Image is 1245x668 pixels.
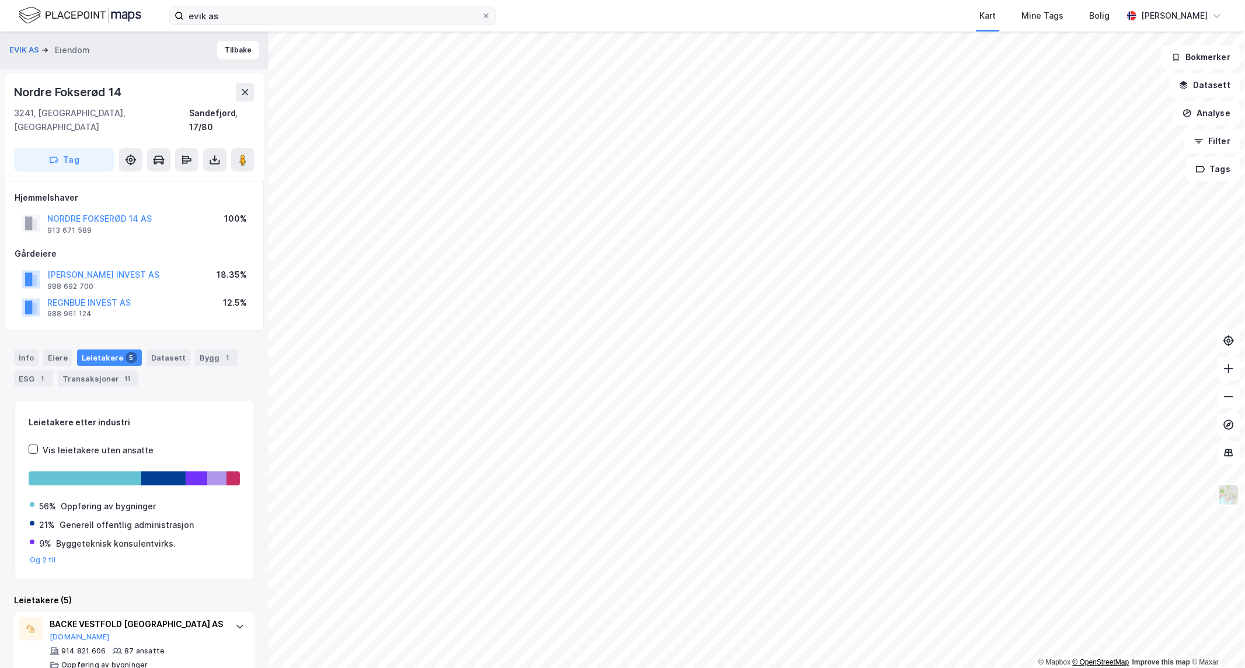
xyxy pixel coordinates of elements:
[58,370,138,387] div: Transaksjoner
[14,106,189,134] div: 3241, [GEOGRAPHIC_DATA], [GEOGRAPHIC_DATA]
[223,296,247,310] div: 12.5%
[979,9,996,23] div: Kart
[184,7,482,25] input: Søk på adresse, matrikkel, gårdeiere, leietakere eller personer
[37,373,48,384] div: 1
[121,373,133,384] div: 11
[195,349,238,366] div: Bygg
[19,5,141,26] img: logo.f888ab2527a4732fd821a326f86c7f29.svg
[1162,46,1240,69] button: Bokmerker
[217,268,247,282] div: 18.35%
[1021,9,1063,23] div: Mine Tags
[125,352,137,363] div: 5
[50,617,224,631] div: BACKE VESTFOLD [GEOGRAPHIC_DATA] AS
[1186,158,1240,181] button: Tags
[1173,102,1240,125] button: Analyse
[29,415,240,429] div: Leietakere etter industri
[217,41,259,60] button: Tilbake
[47,309,92,319] div: 988 961 124
[1184,130,1240,153] button: Filter
[1218,484,1240,506] img: Z
[147,349,190,366] div: Datasett
[1187,612,1245,668] iframe: Chat Widget
[50,632,110,642] button: [DOMAIN_NAME]
[47,226,92,235] div: 913 671 589
[1132,658,1190,666] a: Improve this map
[15,247,254,261] div: Gårdeiere
[39,537,51,551] div: 9%
[61,499,156,513] div: Oppføring av bygninger
[39,518,55,532] div: 21%
[9,44,41,56] button: EVIK AS
[14,148,114,172] button: Tag
[189,106,254,134] div: Sandefjord, 17/80
[1169,74,1240,97] button: Datasett
[14,349,39,366] div: Info
[1073,658,1129,666] a: OpenStreetMap
[43,349,72,366] div: Eiere
[1089,9,1110,23] div: Bolig
[77,349,142,366] div: Leietakere
[1141,9,1208,23] div: [PERSON_NAME]
[47,282,93,291] div: 988 692 700
[39,499,56,513] div: 56%
[224,212,247,226] div: 100%
[14,593,254,607] div: Leietakere (5)
[14,370,53,387] div: ESG
[60,518,194,532] div: Generell offentlig administrasjon
[56,537,176,551] div: Byggeteknisk konsulentvirks.
[1187,612,1245,668] div: Kontrollprogram for chat
[55,43,90,57] div: Eiendom
[1038,658,1070,666] a: Mapbox
[30,555,56,565] button: Og 2 til
[14,83,123,102] div: Nordre Fokserød 14
[124,646,165,656] div: 87 ansatte
[222,352,233,363] div: 1
[43,443,154,457] div: Vis leietakere uten ansatte
[15,191,254,205] div: Hjemmelshaver
[61,646,106,656] div: 914 821 606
